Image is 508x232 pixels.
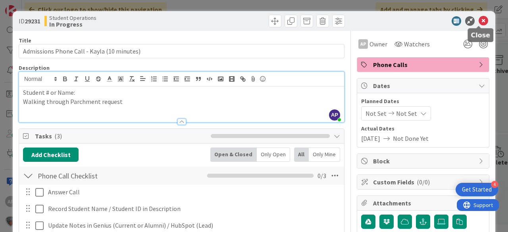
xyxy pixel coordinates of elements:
input: Add Checklist... [35,169,167,183]
span: Dates [373,81,475,90]
span: Support [17,1,36,11]
h5: Close [471,31,490,39]
span: Student Operations [49,15,96,21]
span: Watchers [404,39,430,49]
div: Open Get Started checklist, remaining modules: 4 [456,183,498,196]
div: Get Started [462,186,492,194]
b: 29231 [25,17,40,25]
span: Actual Dates [361,125,485,133]
span: Owner [369,39,387,49]
p: Walking through Parchment request [23,97,340,106]
span: Description [19,64,50,71]
span: ID [19,16,40,26]
div: AP [358,39,368,49]
p: Record Student Name / Student ID in Description [48,204,339,213]
span: Attachments [373,198,475,208]
span: Not Set [396,109,417,118]
span: Planned Dates [361,97,485,105]
span: Block [373,156,475,166]
p: Answer Call [48,188,339,197]
span: ( 3 ) [54,132,62,140]
div: 4 [491,181,498,188]
span: ( 0/0 ) [417,178,430,186]
span: Not Done Yet [393,134,429,143]
span: [DATE] [361,134,380,143]
span: Custom Fields [373,177,475,187]
input: type card name here... [19,44,344,58]
span: Tasks [35,131,207,141]
div: Open & Closed [210,148,257,162]
div: Only Open [257,148,290,162]
span: Phone Calls [373,60,475,69]
b: In Progress [49,21,96,27]
button: Add Checklist [23,148,79,162]
p: Update Notes in Genius (Current or Alumni) / HubSpot (Lead) [48,221,339,230]
p: Student # or Name: [23,88,340,97]
span: Not Set [366,109,387,118]
label: Title [19,37,31,44]
div: All [294,148,309,162]
div: Only Mine [309,148,340,162]
span: AP [329,109,340,121]
span: 0 / 3 [317,171,326,180]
